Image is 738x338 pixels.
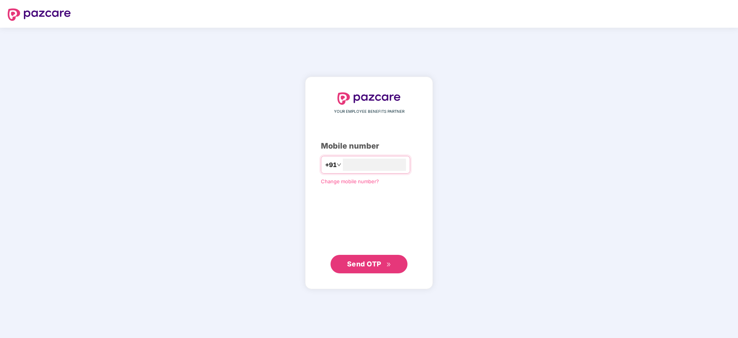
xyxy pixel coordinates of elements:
[325,160,337,170] span: +91
[386,262,391,267] span: double-right
[321,178,379,184] a: Change mobile number?
[321,140,417,152] div: Mobile number
[337,92,401,105] img: logo
[8,8,71,21] img: logo
[331,255,407,273] button: Send OTPdouble-right
[337,162,341,167] span: down
[334,109,404,115] span: YOUR EMPLOYEE BENEFITS PARTNER
[347,260,381,268] span: Send OTP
